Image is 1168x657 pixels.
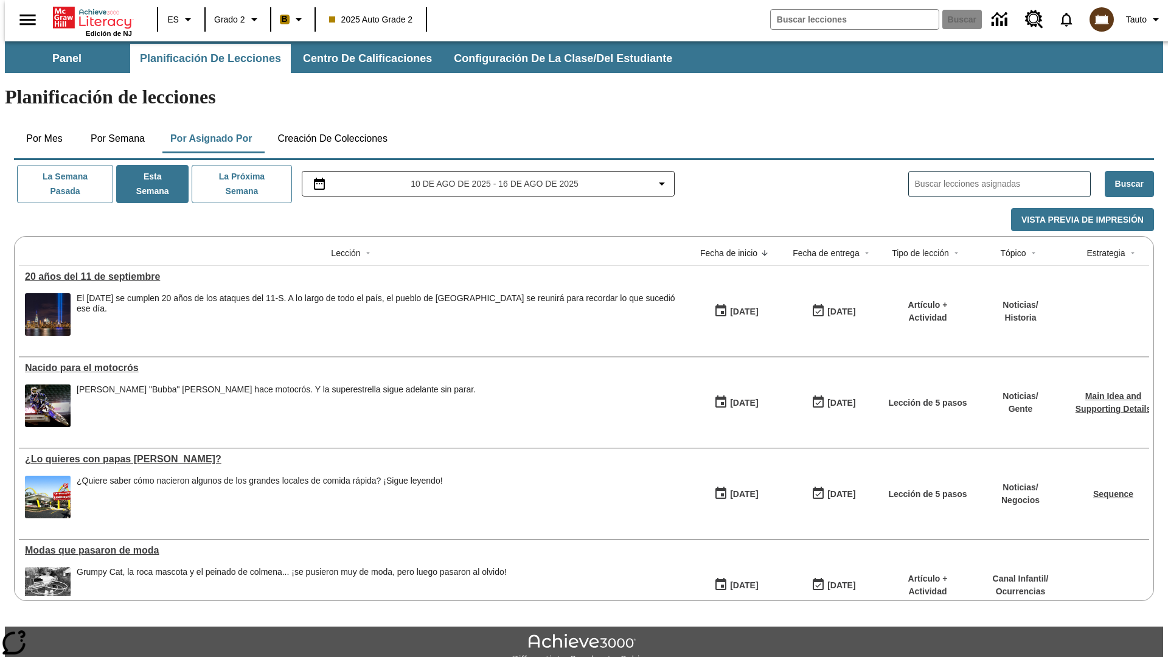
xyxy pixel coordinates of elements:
[53,5,132,30] a: Portada
[25,454,681,465] div: ¿Lo quieres con papas fritas?
[730,578,758,593] div: [DATE]
[710,391,762,414] button: 08/04/25: Primer día en que estuvo disponible la lección
[361,246,375,260] button: Sort
[25,545,681,556] div: Modas que pasaron de moda
[993,572,1049,585] p: Canal Infantil /
[14,124,75,153] button: Por mes
[214,13,245,26] span: Grado 2
[827,395,855,411] div: [DATE]
[293,44,442,73] button: Centro de calificaciones
[730,304,758,319] div: [DATE]
[827,578,855,593] div: [DATE]
[444,44,682,73] button: Configuración de la clase/del estudiante
[5,44,683,73] div: Subbarra de navegación
[331,247,360,259] div: Lección
[1003,311,1038,324] p: Historia
[1003,403,1038,415] p: Gente
[993,585,1049,598] p: Ocurrencias
[1000,247,1026,259] div: Tópico
[888,397,967,409] p: Lección de 5 pasos
[275,9,311,30] button: Boost El color de la clase es anaranjado claro. Cambiar el color de la clase.
[268,124,397,153] button: Creación de colecciones
[411,178,578,190] span: 10 de ago de 2025 - 16 de ago de 2025
[307,176,670,191] button: Seleccione el intervalo de fechas opción del menú
[915,175,1090,193] input: Buscar lecciones asignadas
[25,271,681,282] a: 20 años del 11 de septiembre, Lecciones
[161,124,262,153] button: Por asignado por
[888,572,967,598] p: Artículo + Actividad
[888,299,967,324] p: Artículo + Actividad
[209,9,266,30] button: Grado: Grado 2, Elige un grado
[10,2,46,38] button: Abrir el menú lateral
[1105,171,1154,197] button: Buscar
[1082,4,1121,35] button: Escoja un nuevo avatar
[807,482,860,506] button: 07/03/26: Último día en que podrá accederse la lección
[1121,9,1168,30] button: Perfil/Configuración
[710,574,762,597] button: 07/19/25: Primer día en que estuvo disponible la lección
[162,9,201,30] button: Lenguaje: ES, Selecciona un idioma
[860,246,874,260] button: Sort
[77,567,507,610] div: Grumpy Cat, la roca mascota y el peinado de colmena... ¡se pusieron muy de moda, pero luego pasar...
[1003,299,1038,311] p: Noticias /
[77,476,443,518] div: ¿Quiere saber cómo nacieron algunos de los grandes locales de comida rápida? ¡Sigue leyendo!
[1001,481,1040,494] p: Noticias /
[793,247,860,259] div: Fecha de entrega
[81,124,155,153] button: Por semana
[807,391,860,414] button: 08/10/25: Último día en que podrá accederse la lección
[892,247,949,259] div: Tipo de lección
[5,86,1163,108] h1: Planificación de lecciones
[655,176,669,191] svg: Collapse Date Range Filter
[17,165,113,203] button: La semana pasada
[6,44,128,73] button: Panel
[25,545,681,556] a: Modas que pasaron de moda, Lecciones
[77,476,443,486] div: ¿Quiere saber cómo nacieron algunos de los grandes locales de comida rápida? ¡Sigue leyendo!
[710,482,762,506] button: 07/26/25: Primer día en que estuvo disponible la lección
[1003,390,1038,403] p: Noticias /
[5,41,1163,73] div: Subbarra de navegación
[25,363,681,374] a: Nacido para el motocrós, Lecciones
[1090,7,1114,32] img: avatar image
[888,488,967,501] p: Lección de 5 pasos
[984,3,1018,36] a: Centro de información
[25,476,71,518] img: Uno de los primeros locales de McDonald's, con el icónico letrero rojo y los arcos amarillos.
[130,44,291,73] button: Planificación de lecciones
[1125,246,1140,260] button: Sort
[25,384,71,427] img: El corredor de motocrós James Stewart vuela por los aires en su motocicleta de montaña
[700,247,757,259] div: Fecha de inicio
[949,246,964,260] button: Sort
[1076,391,1151,414] a: Main Idea and Supporting Details
[1126,13,1147,26] span: Tauto
[1001,494,1040,507] p: Negocios
[25,363,681,374] div: Nacido para el motocrós
[116,165,189,203] button: Esta semana
[282,12,288,27] span: B
[25,454,681,465] a: ¿Lo quieres con papas fritas?, Lecciones
[1093,489,1133,499] a: Sequence
[192,165,291,203] button: La próxima semana
[25,567,71,610] img: foto en blanco y negro de una chica haciendo girar unos hula-hulas en la década de 1950
[329,13,413,26] span: 2025 Auto Grade 2
[1026,246,1041,260] button: Sort
[25,271,681,282] div: 20 años del 11 de septiembre
[1018,3,1051,36] a: Centro de recursos, Se abrirá en una pestaña nueva.
[167,13,179,26] span: ES
[807,300,860,323] button: 08/13/25: Último día en que podrá accederse la lección
[77,293,681,336] div: El 11 de septiembre de 2021 se cumplen 20 años de los ataques del 11-S. A lo largo de todo el paí...
[757,246,772,260] button: Sort
[77,567,507,577] div: Grumpy Cat, la roca mascota y el peinado de colmena... ¡se pusieron muy de moda, pero luego pasar...
[730,487,758,502] div: [DATE]
[1051,4,1082,35] a: Notificaciones
[53,4,132,37] div: Portada
[77,384,476,427] div: James "Bubba" Stewart hace motocrós. Y la superestrella sigue adelante sin parar.
[77,384,476,395] p: [PERSON_NAME] "Bubba" [PERSON_NAME] hace motocrós. Y la superestrella sigue adelante sin parar.
[710,300,762,323] button: 08/13/25: Primer día en que estuvo disponible la lección
[86,30,132,37] span: Edición de NJ
[771,10,939,29] input: Buscar campo
[827,487,855,502] div: [DATE]
[1011,208,1154,232] button: Vista previa de impresión
[77,293,681,314] div: El [DATE] se cumplen 20 años de los ataques del 11-S. A lo largo de todo el país, el pueblo de [G...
